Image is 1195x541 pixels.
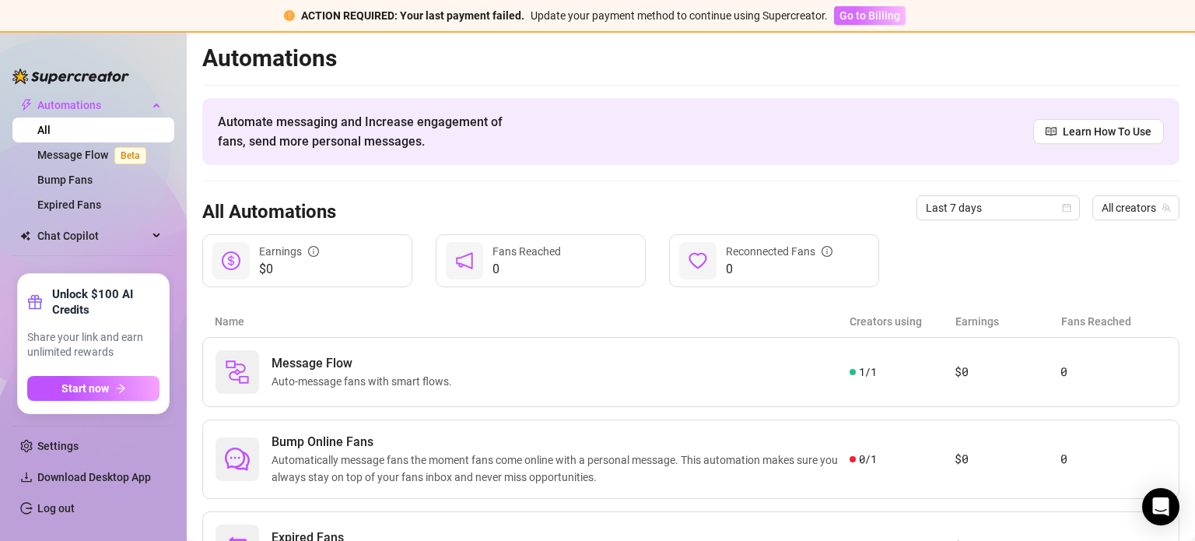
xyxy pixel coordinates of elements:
[1102,196,1170,220] span: All creators
[859,451,877,468] span: 0 / 1
[955,313,1061,330] article: Earnings
[218,112,517,151] span: Automate messaging and Increase engagement of fans, send more personal messages.
[222,251,240,270] span: dollar
[850,313,955,330] article: Creators using
[1046,126,1057,137] span: read
[1060,363,1166,381] article: 0
[225,360,250,385] img: svg%3e
[37,198,101,211] a: Expired Fans
[114,147,146,164] span: Beta
[1061,313,1167,330] article: Fans Reached
[1062,203,1071,213] span: calendar
[689,251,707,270] span: heart
[37,174,93,186] a: Bump Fans
[301,9,524,22] strong: ACTION REQUIRED: Your last payment failed.
[20,471,33,483] span: download
[955,450,1060,469] article: $0
[202,44,1179,73] h2: Automations
[37,440,79,452] a: Settings
[834,6,906,25] button: Go to Billing
[272,354,458,373] span: Message Flow
[859,364,877,381] span: 1 / 1
[37,93,148,118] span: Automations
[284,10,295,21] span: exclamation-circle
[1063,123,1151,140] span: Learn How To Use
[61,382,109,395] span: Start now
[834,9,906,22] a: Go to Billing
[822,246,832,257] span: info-circle
[1162,203,1171,213] span: team
[259,243,319,260] div: Earnings
[308,246,319,257] span: info-circle
[115,383,126,394] span: arrow-right
[492,260,561,279] span: 0
[37,502,75,515] a: Log out
[926,196,1071,220] span: Last 7 days
[215,313,850,330] article: Name
[37,124,51,136] a: All
[20,230,30,241] img: Chat Copilot
[839,9,900,22] span: Go to Billing
[27,376,159,401] button: Start nowarrow-right
[12,69,129,84] img: logo-BBDzfeDw.svg
[955,363,1060,381] article: $0
[272,451,850,486] span: Automatically message fans the moment fans come online with a personal message. This automation m...
[37,149,152,161] a: Message FlowBeta
[272,433,850,451] span: Bump Online Fans
[1060,450,1166,469] article: 0
[272,373,458,390] span: Auto-message fans with smart flows.
[259,260,319,279] span: $0
[52,286,159,318] strong: Unlock $100 AI Credits
[492,245,561,258] span: Fans Reached
[531,9,828,22] span: Update your payment method to continue using Supercreator.
[37,223,148,248] span: Chat Copilot
[1142,488,1179,525] div: Open Intercom Messenger
[225,447,250,472] span: comment
[1033,119,1164,144] a: Learn How To Use
[37,471,151,483] span: Download Desktop App
[202,200,336,225] h3: All Automations
[726,243,832,260] div: Reconnected Fans
[27,294,43,310] span: gift
[726,260,832,279] span: 0
[20,99,33,111] span: thunderbolt
[27,330,159,360] span: Share your link and earn unlimited rewards
[455,251,474,270] span: notification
